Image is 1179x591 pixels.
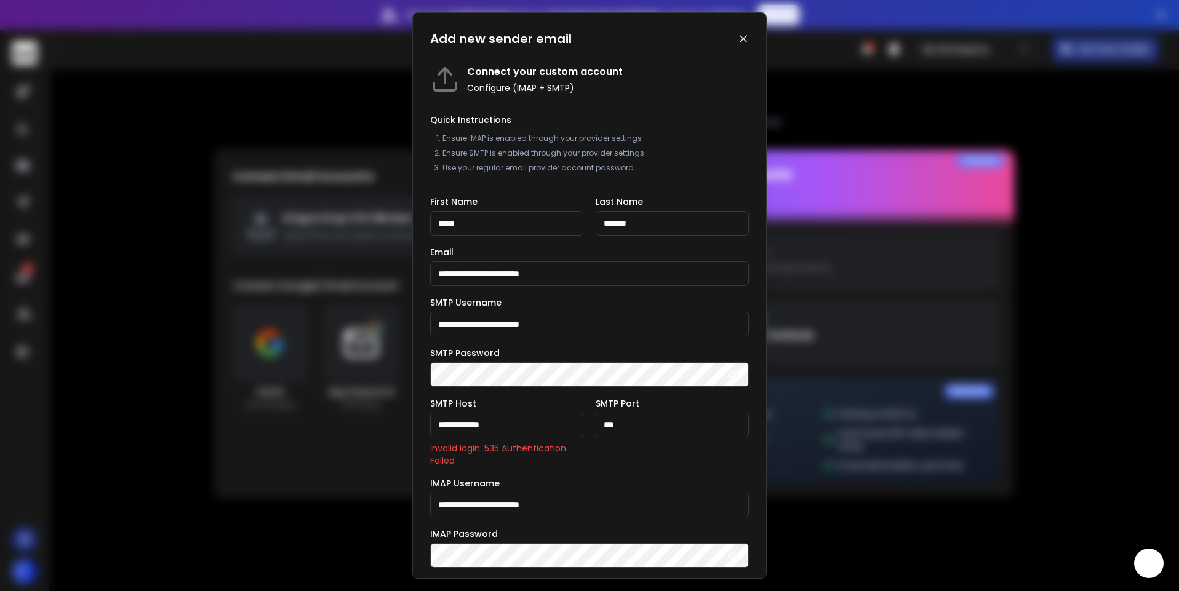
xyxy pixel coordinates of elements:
h2: Quick Instructions [430,114,749,126]
label: IMAP Password [430,530,498,538]
label: IMAP Username [430,479,500,488]
label: Last Name [596,197,643,206]
label: First Name [430,197,478,206]
label: SMTP Port [596,399,639,408]
label: SMTP Password [430,349,500,357]
li: Ensure SMTP is enabled through your provider settings [442,148,749,158]
label: SMTP Host [430,399,476,408]
li: Use your regular email provider account password. [442,163,749,173]
iframe: Intercom live chat [1134,549,1164,578]
label: SMTP Username [430,298,502,307]
p: Configure (IMAP + SMTP) [467,82,623,94]
li: Ensure IMAP is enabled through your provider settings [442,133,749,143]
h1: Add new sender email [430,30,572,47]
p: Invalid login: 535 Authentication Failed [430,442,583,467]
h1: Connect your custom account [467,65,623,79]
label: Email [430,248,454,256]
